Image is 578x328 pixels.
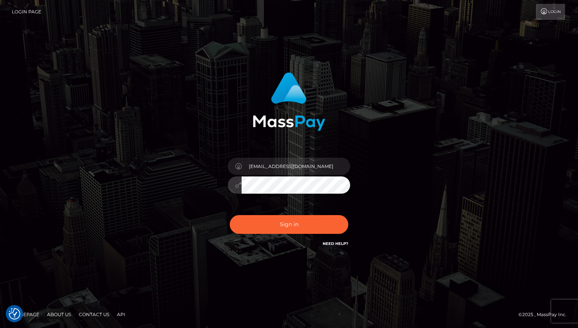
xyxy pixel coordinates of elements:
a: Login Page [12,4,41,20]
button: Consent Preferences [9,308,20,320]
a: Need Help? [323,241,348,246]
a: Homepage [8,308,42,320]
button: Sign in [230,215,348,234]
img: MassPay Login [253,72,325,131]
div: © 2025 , MassPay Inc. [518,310,572,319]
a: Login [536,4,565,20]
input: Username... [242,158,350,175]
a: API [114,308,128,320]
img: Revisit consent button [9,308,20,320]
a: About Us [44,308,74,320]
a: Contact Us [76,308,112,320]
